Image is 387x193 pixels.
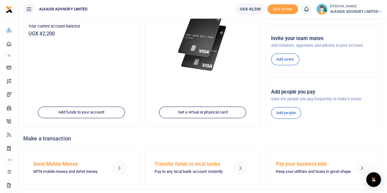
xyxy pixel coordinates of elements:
p: Keep your utilities and taxes in great shape [276,169,347,175]
small: [PERSON_NAME] [330,4,382,9]
p: Save the people you pay frequently to make it easier [271,96,377,102]
span: Add money [267,4,298,14]
h5: UGX 42,200 [28,31,134,37]
a: logo-small logo-large logo-large [6,7,13,11]
img: logo-small [6,6,13,13]
li: M [5,50,13,61]
span: UGX 42,200 [240,6,260,12]
li: Wallet ballance [233,4,267,15]
a: Get a virtual or physical card [159,107,246,118]
a: Transfer funds to local banks Pay to any local bank account instantly [144,150,261,185]
h5: Transfer funds to local banks [154,161,225,167]
a: Add users [271,54,299,65]
div: Open Intercom Messenger [366,172,381,187]
a: Add people [271,107,301,119]
h5: Invite your team mates [271,35,377,42]
a: Pay your business bills Keep your utilities and taxes in great shape [266,150,382,185]
p: MTN mobile money and Airtel money [33,169,104,175]
h5: Pay your business bills [276,161,347,167]
p: Your current account balance [28,23,134,29]
li: Ac [5,155,13,165]
p: Pay to any local bank account instantly [154,169,225,175]
h5: Add people you pay [271,89,377,95]
span: ALKAIOS ADVISORY LIMITED [37,6,90,12]
a: Send Mobile Money MTN mobile money and Airtel money [23,150,140,185]
img: xente-_physical_cards.png [176,7,229,75]
span: ALKAIOS ADVISORY LIMITED [330,9,382,14]
a: Add money [267,6,298,11]
a: UGX 42,200 [235,4,265,15]
p: Add initiators, approvers and admins to your account [271,43,377,49]
img: profile-user [316,4,327,15]
li: Toup your wallet [267,4,298,14]
a: profile-user [PERSON_NAME] ALKAIOS ADVISORY LIMITED [316,4,382,15]
h4: Make a transaction [23,135,382,142]
h5: Send Mobile Money [33,161,104,167]
a: Add funds to your account [38,107,125,118]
